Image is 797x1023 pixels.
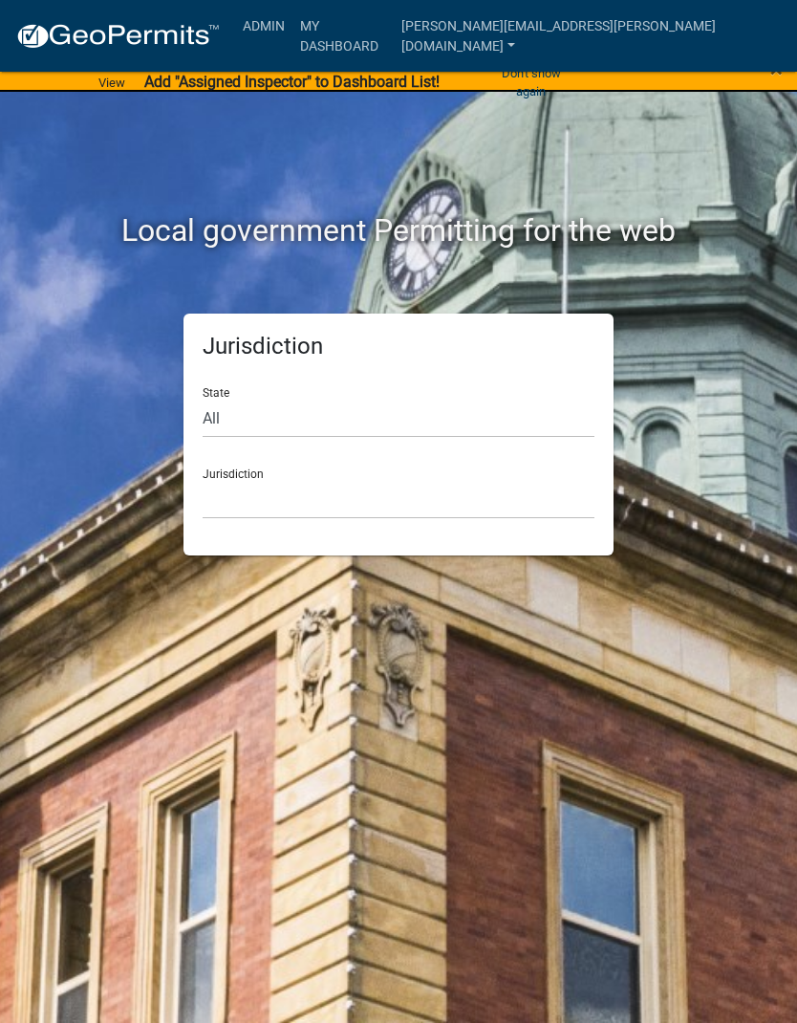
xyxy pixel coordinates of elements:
[69,212,728,249] h2: Local government Permitting for the web
[394,8,782,64] a: [PERSON_NAME][EMAIL_ADDRESS][PERSON_NAME][DOMAIN_NAME]
[144,73,440,91] strong: Add "Assigned Inspector" to Dashboard List!
[91,67,133,98] a: View
[203,333,594,360] h5: Jurisdiction
[479,57,583,107] button: Don't show again
[770,57,783,80] button: Close
[235,8,292,44] a: Admin
[292,8,394,64] a: My Dashboard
